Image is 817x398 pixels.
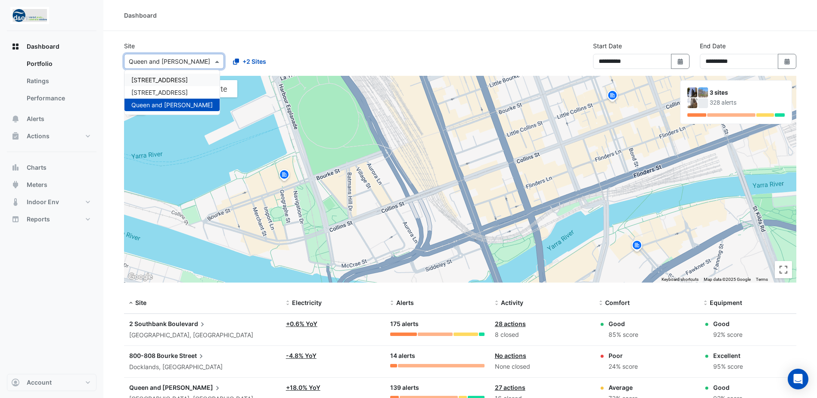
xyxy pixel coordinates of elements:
span: [PERSON_NAME] [162,383,222,392]
fa-icon: Select Date [677,58,684,65]
img: 800-808 Bourke Street [698,87,708,97]
a: -4.8% YoY [286,352,317,359]
app-icon: Dashboard [11,42,20,51]
img: site-pin.svg [277,168,291,183]
app-icon: Reports [11,215,20,224]
a: 27 actions [495,384,525,391]
div: [GEOGRAPHIC_DATA], [GEOGRAPHIC_DATA] [129,330,276,340]
img: site-pin.svg [606,89,619,104]
button: Actions [7,127,96,145]
span: Alerts [396,299,414,306]
img: Google [126,271,155,283]
div: Dashboard [7,55,96,110]
span: 800-808 Bourke [129,352,178,359]
div: 24% score [609,362,638,372]
label: End Date [700,41,726,50]
span: 2 Southbank [129,320,167,327]
a: Ratings [20,72,96,90]
button: Reports [7,211,96,228]
div: Excellent [713,351,743,360]
img: Company Logo [10,7,49,24]
button: +2 Sites [227,54,272,69]
fa-icon: Select Date [783,58,791,65]
span: Street [179,351,205,361]
span: Actions [27,132,50,140]
span: Electricity [292,299,322,306]
button: Charts [7,159,96,176]
button: Toggle fullscreen view [775,261,792,278]
div: Docklands, [GEOGRAPHIC_DATA] [129,362,276,372]
span: Dashboard [27,42,59,51]
div: Good [609,319,638,328]
span: Queen and [PERSON_NAME] [131,101,213,109]
div: 8 closed [495,330,589,340]
span: Indoor Env [27,198,59,206]
button: Indoor Env [7,193,96,211]
div: 85% score [609,330,638,340]
app-icon: Indoor Env [11,198,20,206]
div: 95% score [713,362,743,372]
img: 2 Southbank Boulevard [687,87,697,97]
div: 14 alerts [390,351,484,361]
img: Queen and Collins [687,98,697,108]
div: Good [713,383,742,392]
a: Open this area in Google Maps (opens a new window) [126,271,155,283]
a: Portfolio [20,55,96,72]
app-icon: Meters [11,180,20,189]
span: Activity [501,299,523,306]
app-icon: Actions [11,132,20,140]
button: Keyboard shortcuts [662,277,699,283]
button: Meters [7,176,96,193]
div: 3 sites [710,88,785,97]
div: 328 alerts [710,98,785,107]
div: 139 alerts [390,383,484,393]
img: site-pin.svg [630,239,644,254]
app-icon: Charts [11,163,20,172]
span: Queen and [129,384,161,391]
span: Alerts [27,115,44,123]
button: Alerts [7,110,96,127]
app-icon: Alerts [11,115,20,123]
span: Map data ©2025 Google [704,277,751,282]
div: Average [609,383,638,392]
span: [STREET_ADDRESS] [131,89,188,96]
span: Reports [27,215,50,224]
a: No actions [495,352,526,359]
span: Boulevard [168,319,207,329]
span: Site [135,299,146,306]
a: +18.0% YoY [286,384,320,391]
a: Terms [756,277,768,282]
span: Meters [27,180,47,189]
ng-dropdown-panel: Options list [124,70,220,115]
button: Dashboard [7,38,96,55]
div: Open Intercom Messenger [788,369,808,389]
div: Poor [609,351,638,360]
a: +0.6% YoY [286,320,317,327]
div: Dashboard [124,11,157,20]
label: Site [124,41,135,50]
span: Account [27,378,52,387]
a: 28 actions [495,320,526,327]
span: Comfort [605,299,630,306]
a: Performance [20,90,96,107]
div: 92% score [713,330,742,340]
div: 175 alerts [390,319,484,329]
span: +2 Sites [242,57,266,66]
label: Start Date [593,41,622,50]
span: Charts [27,163,47,172]
div: None closed [495,362,589,372]
div: Good [713,319,742,328]
span: Equipment [710,299,742,306]
button: Account [7,374,96,391]
span: [STREET_ADDRESS] [131,76,188,84]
